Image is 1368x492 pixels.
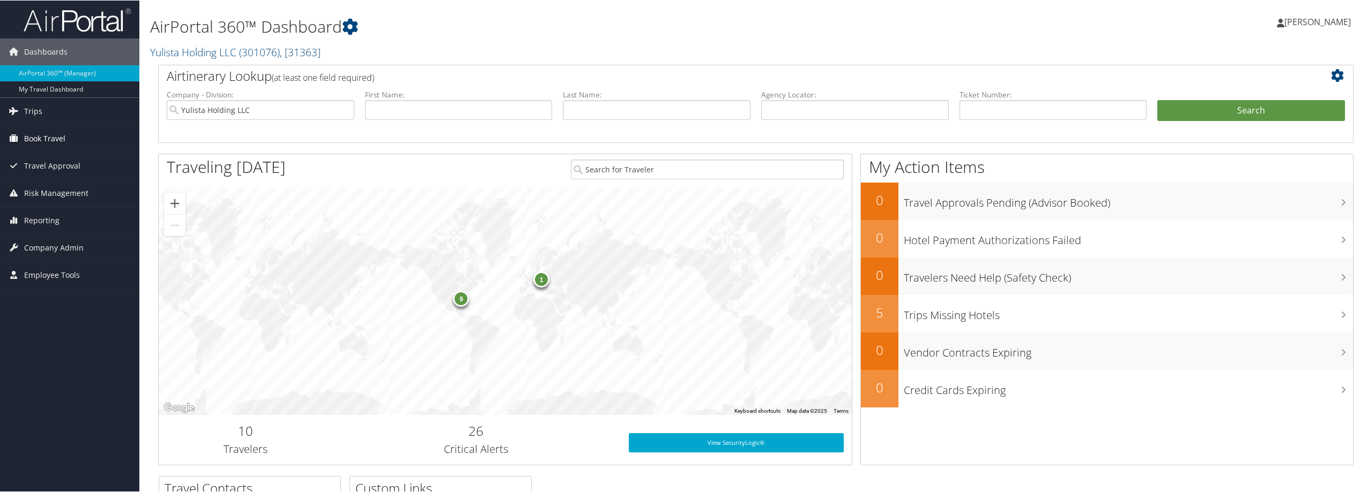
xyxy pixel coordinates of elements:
a: Terms (opens in new tab) [834,407,849,413]
span: Dashboards [24,38,68,65]
h2: 0 [861,191,898,209]
img: Google [161,400,197,414]
h3: Vendor Contracts Expiring [904,339,1353,360]
a: [PERSON_NAME] [1277,5,1362,37]
button: Keyboard shortcuts [734,407,780,414]
span: [PERSON_NAME] [1284,16,1351,27]
span: Reporting [24,207,60,233]
div: 9 [453,290,470,306]
h2: 0 [861,378,898,396]
button: Zoom in [164,192,185,214]
h3: Travelers [167,441,324,456]
h2: 26 [340,421,613,440]
span: Trips [24,97,42,124]
label: Ticket Number: [960,89,1147,100]
span: , [ 31363 ] [280,44,321,59]
label: Company - Division: [167,89,354,100]
input: Search for Traveler [571,159,844,179]
h3: Hotel Payment Authorizations Failed [904,227,1353,247]
h1: My Action Items [861,155,1353,178]
label: First Name: [365,89,553,100]
button: Zoom out [164,214,185,236]
h2: 0 [861,228,898,246]
a: 0Hotel Payment Authorizations Failed [861,219,1353,257]
span: Book Travel [24,125,65,152]
span: Employee Tools [24,261,80,288]
a: 0Travelers Need Help (Safety Check) [861,257,1353,294]
a: Open this area in Google Maps (opens a new window) [161,400,197,414]
label: Agency Locator: [761,89,949,100]
h1: AirPortal 360™ Dashboard [150,15,958,37]
span: Risk Management [24,179,88,206]
span: ( 301076 ) [239,44,280,59]
span: Map data ©2025 [787,407,827,413]
a: 0Credit Cards Expiring [861,369,1353,407]
a: View SecurityLogic® [629,433,844,452]
div: 1 [533,271,549,287]
h3: Trips Missing Hotels [904,302,1353,322]
h2: 0 [861,340,898,359]
h2: 5 [861,303,898,321]
span: (at least one field required) [272,71,374,83]
h2: Airtinerary Lookup [167,66,1245,85]
span: Company Admin [24,234,84,261]
a: 5Trips Missing Hotels [861,294,1353,332]
button: Search [1157,100,1345,121]
h1: Traveling [DATE] [167,155,286,178]
a: Yulista Holding LLC [150,44,321,59]
h3: Credit Cards Expiring [904,377,1353,397]
h3: Travel Approvals Pending (Advisor Booked) [904,190,1353,210]
label: Last Name: [563,89,750,100]
a: 0Travel Approvals Pending (Advisor Booked) [861,182,1353,219]
h3: Travelers Need Help (Safety Check) [904,264,1353,285]
span: Travel Approval [24,152,80,179]
h3: Critical Alerts [340,441,613,456]
h2: 10 [167,421,324,440]
img: airportal-logo.png [24,7,131,32]
a: 0Vendor Contracts Expiring [861,332,1353,369]
h2: 0 [861,266,898,284]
